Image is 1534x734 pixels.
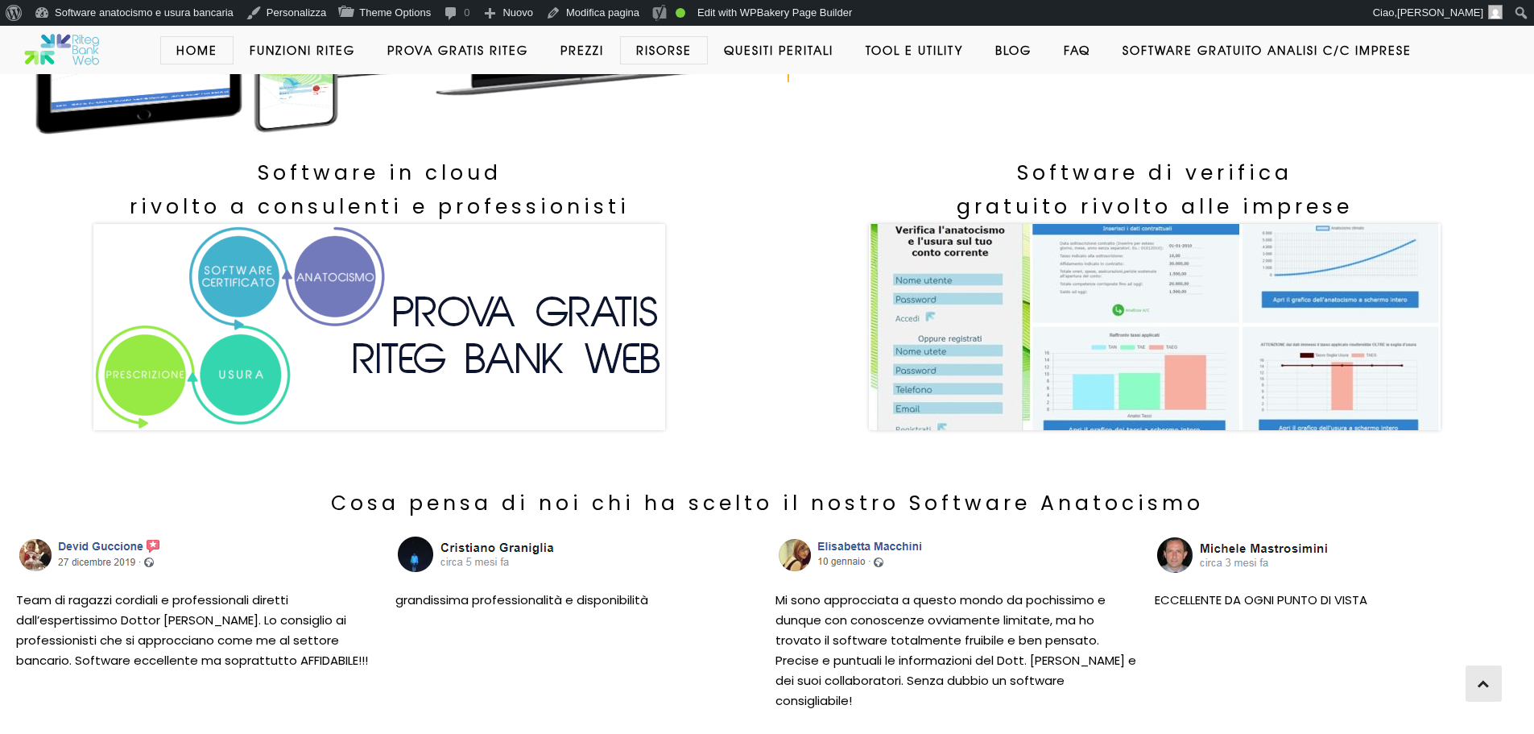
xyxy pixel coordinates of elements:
[16,529,203,583] img: Recensione Facebook da David Guccione
[708,42,850,58] a: Quesiti Peritali
[1048,42,1106,58] a: Faq
[775,591,1139,711] p: Mi sono approcciata a questo mondo da pochissimo e dunque con conoscenze ovviamente limitate, ma ...
[16,591,379,671] p: Team di ragazzi cordiali e professionali diretti dall’espertissimo Dottor [PERSON_NAME]. Lo consi...
[620,42,708,58] a: Risorse
[395,591,759,611] p: grandissima professionalità e disponibilità
[544,42,620,58] a: Prezzi
[160,42,234,58] a: Home
[979,42,1048,58] a: Blog
[1155,529,1342,583] img: Recensione Facebook da Michele Mastrosimini
[1397,6,1483,19] span: [PERSON_NAME]
[1155,591,1518,611] p: ECCELLENTE DA OGNI PUNTO DI VISTA
[371,42,544,58] a: Prova Gratis Riteg
[16,487,1518,520] h3: Cosa pensa di noi chi ha scelto il nostro Software Anatocismo
[93,224,665,430] img: Software anatocismo e usura. Analisi conti correnti, mutui e leasing. Prova gratis Riteg Bank
[676,8,685,18] div: Buona
[1106,42,1428,58] a: Software GRATUITO analisi c/c imprese
[24,34,101,66] img: Software anatocismo e usura bancaria
[234,42,371,58] a: Funzioni Riteg
[395,529,582,583] img: Recensione Facebook da David Guccione
[850,42,979,58] a: Tool e Utility
[869,224,1441,430] img: software-calcolo-anatocismo-usura-verifica-analisi-conto-corrente
[775,529,962,583] img: Recensione Facebook da Elisabetta Macchini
